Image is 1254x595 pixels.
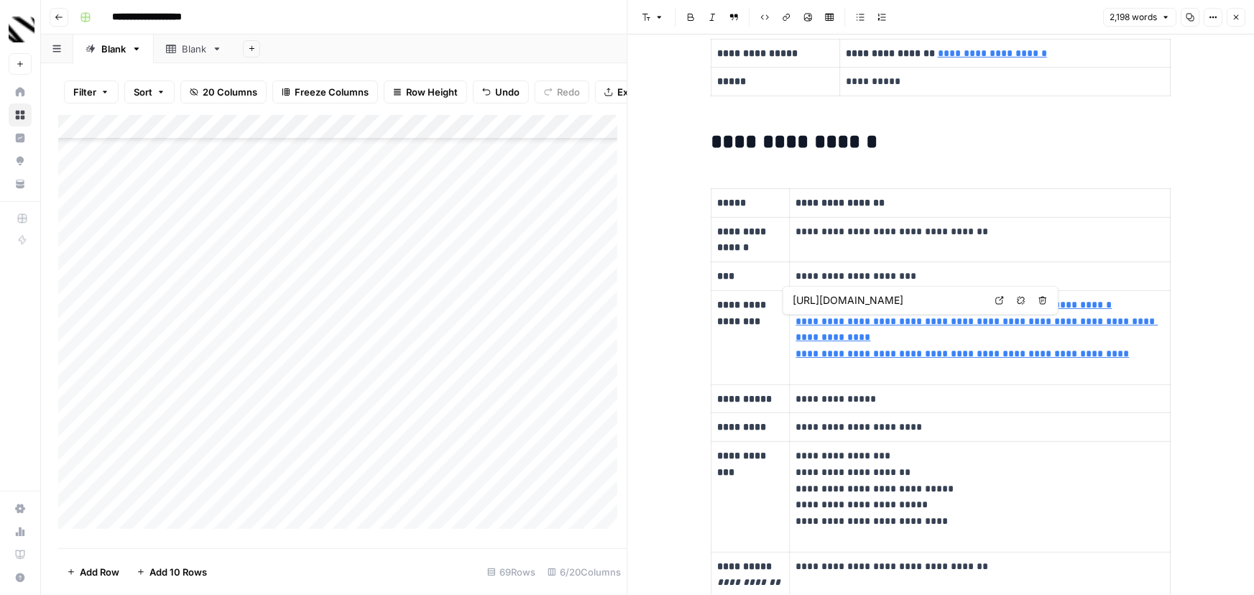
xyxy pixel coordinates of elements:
span: Filter [73,85,96,99]
span: Sort [134,85,152,99]
button: Freeze Columns [272,80,378,103]
div: 69 Rows [481,561,542,584]
span: 2,198 words [1110,11,1157,24]
button: Redo [535,80,589,103]
a: Settings [9,497,32,520]
button: 2,198 words [1103,8,1176,27]
a: Usage [9,520,32,543]
button: Undo [473,80,529,103]
div: 6/20 Columns [542,561,627,584]
button: Row Height [384,80,467,103]
img: Canyon Logo [9,17,34,42]
button: Add 10 Rows [128,561,216,584]
button: Filter [64,80,119,103]
button: Add Row [58,561,128,584]
span: 20 Columns [203,85,257,99]
a: Insights [9,126,32,149]
a: Learning Hub [9,543,32,566]
button: Workspace: Canyon [9,11,32,47]
a: Blank [73,34,154,63]
span: Redo [557,85,580,99]
div: Blank [182,42,206,56]
span: Row Height [406,85,458,99]
button: Export CSV [595,80,678,103]
button: Help + Support [9,566,32,589]
span: Undo [495,85,520,99]
a: Your Data [9,172,32,195]
a: Opportunities [9,149,32,172]
a: Browse [9,103,32,126]
span: Export CSV [617,85,668,99]
span: Add 10 Rows [149,565,207,579]
a: Home [9,80,32,103]
button: Sort [124,80,175,103]
span: Freeze Columns [295,85,369,99]
span: Add Row [80,565,119,579]
button: 20 Columns [180,80,267,103]
div: Blank [101,42,126,56]
a: Blank [154,34,234,63]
